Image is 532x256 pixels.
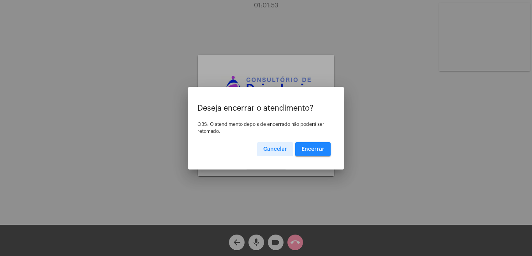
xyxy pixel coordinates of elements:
[301,147,324,152] span: Encerrar
[197,122,324,134] span: OBS: O atendimento depois de encerrado não poderá ser retomado.
[257,142,293,156] button: Cancelar
[197,104,335,113] p: Deseja encerrar o atendimento?
[295,142,331,156] button: Encerrar
[263,147,287,152] span: Cancelar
